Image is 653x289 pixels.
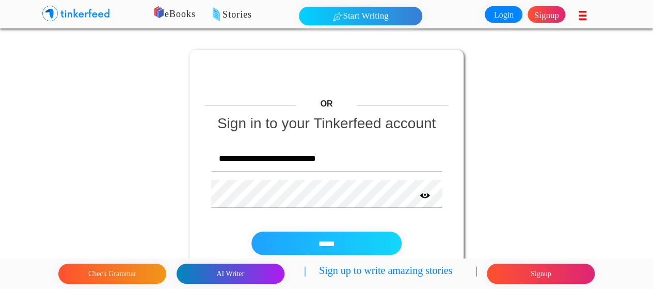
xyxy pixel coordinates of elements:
[528,6,565,23] a: Signup
[177,264,284,284] button: AI Writer
[485,6,522,23] a: Login
[139,7,427,22] p: eBooks
[304,263,477,285] p: | Sign up to write amazing stories |
[305,99,348,120] p: OR
[180,8,468,22] p: Stories
[487,264,595,284] button: Signup
[58,264,166,284] button: Check Grammar
[420,190,430,201] img: eye icon
[253,68,400,90] iframe: "Google-বোতামের মাধ্যমে সাইন ইন করুন"
[299,7,422,25] button: Start Writing
[190,110,463,138] h3: Sign in to your Tinkerfeed account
